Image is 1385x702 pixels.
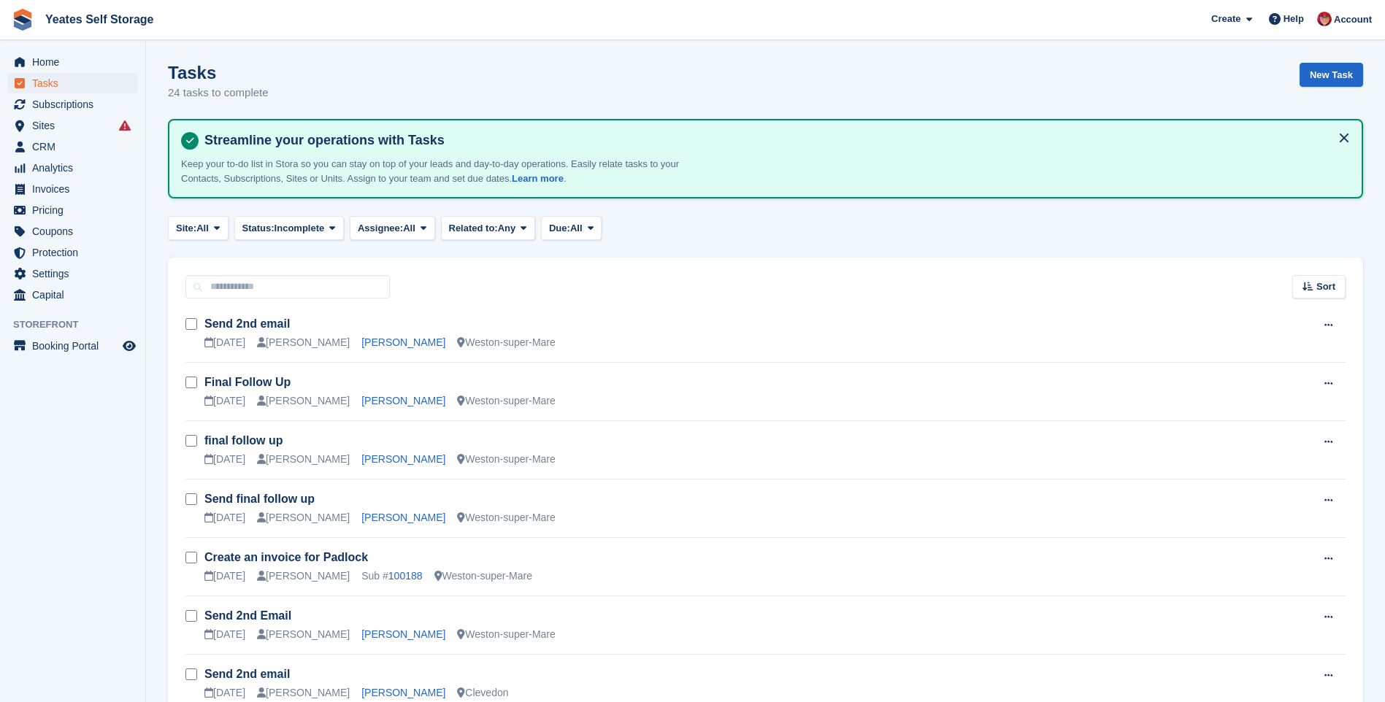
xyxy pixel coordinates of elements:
span: Due: [549,221,570,236]
span: Any [498,221,516,236]
span: Related to: [449,221,498,236]
div: [DATE] [204,510,245,525]
a: menu [7,115,138,136]
span: Storefront [13,317,145,332]
div: [DATE] [204,685,245,701]
a: menu [7,158,138,178]
a: Learn more [512,173,564,184]
span: All [403,221,415,236]
a: Send final follow up [204,493,315,505]
a: menu [7,94,138,115]
span: Help [1284,12,1304,26]
div: [PERSON_NAME] [257,393,350,409]
span: Home [32,52,120,72]
a: Send 2nd email [204,668,290,680]
a: menu [7,263,138,284]
div: Weston-super-Mare [457,452,555,467]
span: Tasks [32,73,120,93]
button: Status: Incomplete [234,216,344,240]
a: menu [7,200,138,220]
div: Weston-super-Mare [457,335,555,350]
a: [PERSON_NAME] [361,687,445,698]
a: [PERSON_NAME] [361,512,445,523]
a: Preview store [120,337,138,355]
button: Site: All [168,216,229,240]
a: 100188 [388,570,423,582]
span: Sort [1316,279,1335,294]
button: Related to: Any [441,216,535,240]
div: [PERSON_NAME] [257,335,350,350]
span: Sites [32,115,120,136]
span: Subscriptions [32,94,120,115]
div: Sub # [361,568,422,584]
a: Send 2nd Email [204,609,291,622]
div: [DATE] [204,452,245,467]
a: Create an invoice for Padlock [204,551,368,563]
a: [PERSON_NAME] [361,628,445,640]
span: Status: [242,221,275,236]
a: Yeates Self Storage [39,7,160,31]
div: Weston-super-Mare [457,510,555,525]
div: Weston-super-Mare [457,627,555,642]
span: Create [1211,12,1240,26]
span: Booking Portal [32,336,120,356]
a: [PERSON_NAME] [361,453,445,465]
span: All [196,221,209,236]
button: Assignee: All [350,216,435,240]
a: menu [7,136,138,157]
a: menu [7,336,138,356]
span: Protection [32,242,120,263]
div: [PERSON_NAME] [257,568,350,584]
button: Due: All [541,216,602,240]
img: Wendie Tanner [1317,12,1332,26]
a: [PERSON_NAME] [361,395,445,406]
span: All [570,221,583,236]
div: [DATE] [204,335,245,350]
img: stora-icon-8386f47178a22dfd0bd8f6a31ec36ba5ce8667c1dd55bd0f319d3a0aa187defe.svg [12,9,34,31]
a: menu [7,221,138,242]
div: [PERSON_NAME] [257,627,350,642]
a: menu [7,179,138,199]
a: Send 2nd email [204,317,290,330]
h4: Streamline your operations with Tasks [199,132,1350,149]
a: final follow up [204,434,283,447]
div: [PERSON_NAME] [257,685,350,701]
a: New Task [1300,63,1363,87]
div: Weston-super-Mare [457,393,555,409]
span: Site: [176,221,196,236]
h1: Tasks [168,63,269,82]
span: Pricing [32,200,120,220]
p: 24 tasks to complete [168,85,269,101]
div: [DATE] [204,568,245,584]
div: [DATE] [204,393,245,409]
div: Clevedon [457,685,508,701]
a: menu [7,73,138,93]
span: Analytics [32,158,120,178]
span: CRM [32,136,120,157]
a: Final Follow Up [204,376,291,388]
span: Assignee: [358,221,403,236]
span: Coupons [32,221,120,242]
a: menu [7,52,138,72]
i: Smart entry sync failures have occurred [119,120,131,131]
span: Invoices [32,179,120,199]
a: menu [7,242,138,263]
div: [DATE] [204,627,245,642]
span: Incomplete [275,221,325,236]
a: menu [7,285,138,305]
div: Weston-super-Mare [434,568,532,584]
p: Keep your to-do list in Stora so you can stay on top of your leads and day-to-day operations. Eas... [181,157,692,185]
div: [PERSON_NAME] [257,510,350,525]
span: Settings [32,263,120,284]
span: Capital [32,285,120,305]
a: [PERSON_NAME] [361,336,445,348]
span: Account [1334,12,1372,27]
div: [PERSON_NAME] [257,452,350,467]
